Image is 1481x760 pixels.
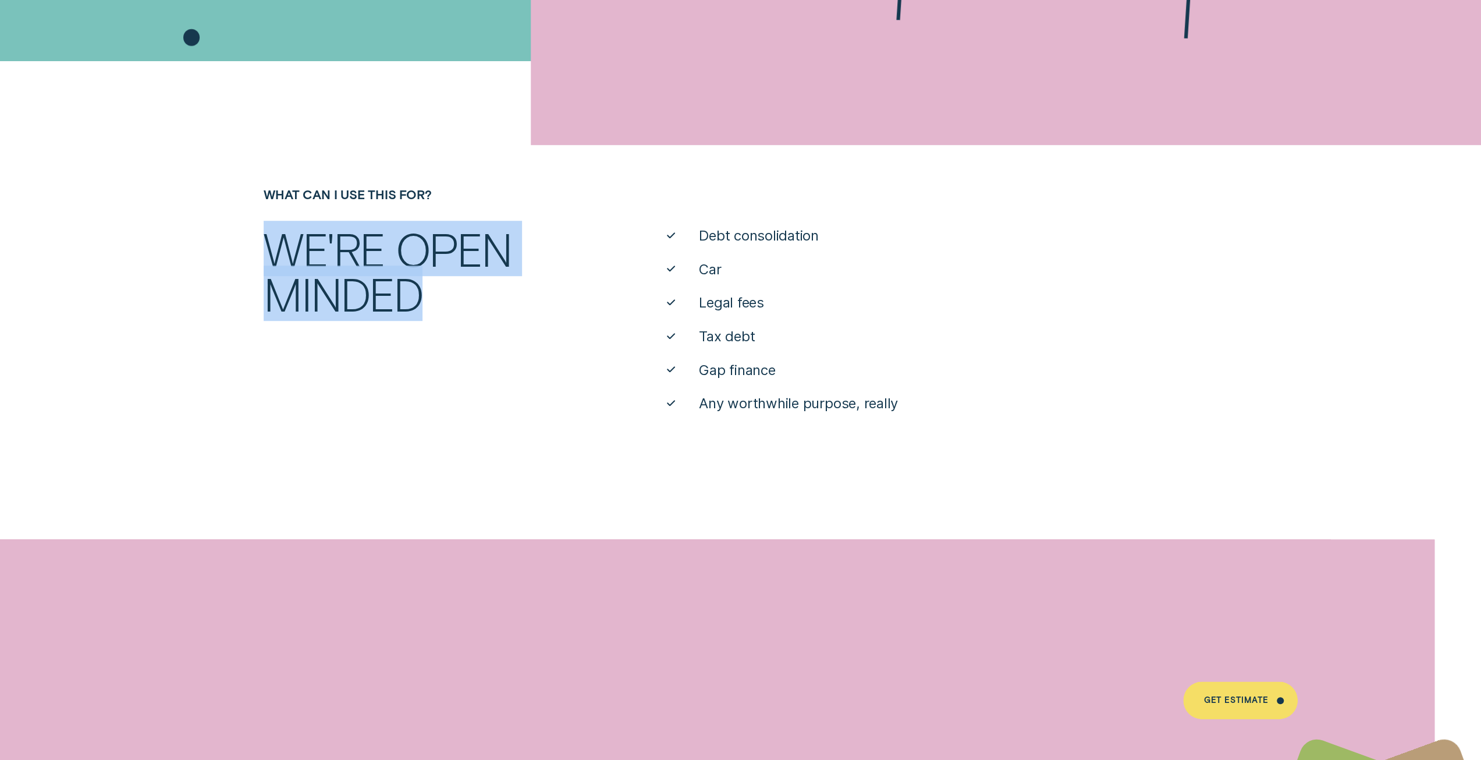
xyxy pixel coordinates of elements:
[699,260,721,279] span: Car
[1183,681,1298,719] a: Get Estimate
[699,394,898,413] span: Any worthwhile purpose, really
[257,227,579,316] div: We're open minded
[257,187,579,202] div: What can I use this for?
[699,227,819,245] span: Debt consolidation
[699,327,755,346] span: Tax debt
[699,294,764,312] span: Legal fees
[699,361,775,380] span: Gap finance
